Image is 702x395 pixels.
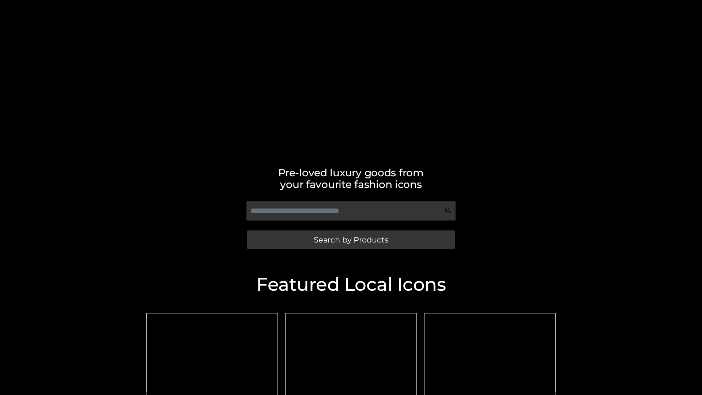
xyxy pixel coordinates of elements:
[143,275,559,294] h2: Featured Local Icons​
[143,167,559,190] h2: Pre-loved luxury goods from your favourite fashion icons
[247,230,455,249] a: Search by Products
[445,207,452,214] img: Search Icon
[314,236,388,244] span: Search by Products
